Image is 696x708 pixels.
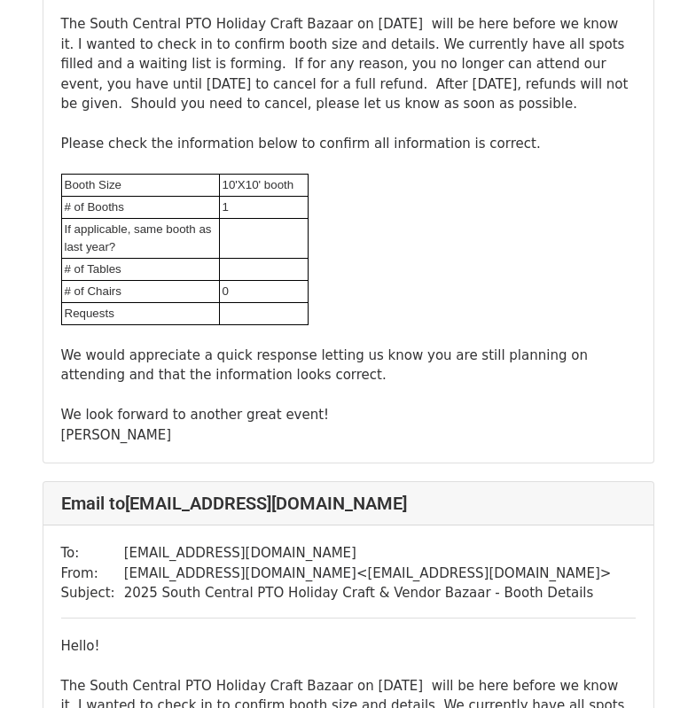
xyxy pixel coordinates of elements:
td: [EMAIL_ADDRESS][DOMAIN_NAME] [124,543,612,564]
td: 10'X10' booth [219,175,308,197]
h4: Email to [EMAIL_ADDRESS][DOMAIN_NAME] [61,493,636,514]
td: Requests [61,303,219,325]
td: # of Chairs [61,281,219,303]
div: We would appreciate a quick response letting us know you are still planning on attending and that... [61,346,636,385]
td: Booth Size [61,175,219,197]
td: Subject: [61,583,124,603]
td: If applicable, same booth as last year? [61,219,219,259]
td: 2025 South Central PTO Holiday Craft & Vendor Bazaar - Booth Details [124,583,612,603]
div: [PERSON_NAME] [61,425,636,446]
div: Please check the information below to confirm all information is correct. [61,134,636,154]
div: We look forward to another great event! [61,405,636,425]
iframe: Chat Widget [607,623,696,708]
td: 0 [219,281,308,303]
td: To: [61,543,124,564]
td: 1 [219,197,308,219]
td: # of Booths [61,197,219,219]
td: # of Tables [61,259,219,281]
td: [EMAIL_ADDRESS][DOMAIN_NAME] < [EMAIL_ADDRESS][DOMAIN_NAME] > [124,564,612,584]
div: The South Central PTO Holiday Craft Bazaar on [DATE] will be here before we know it. I wanted to ... [61,14,636,114]
td: From: [61,564,124,584]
